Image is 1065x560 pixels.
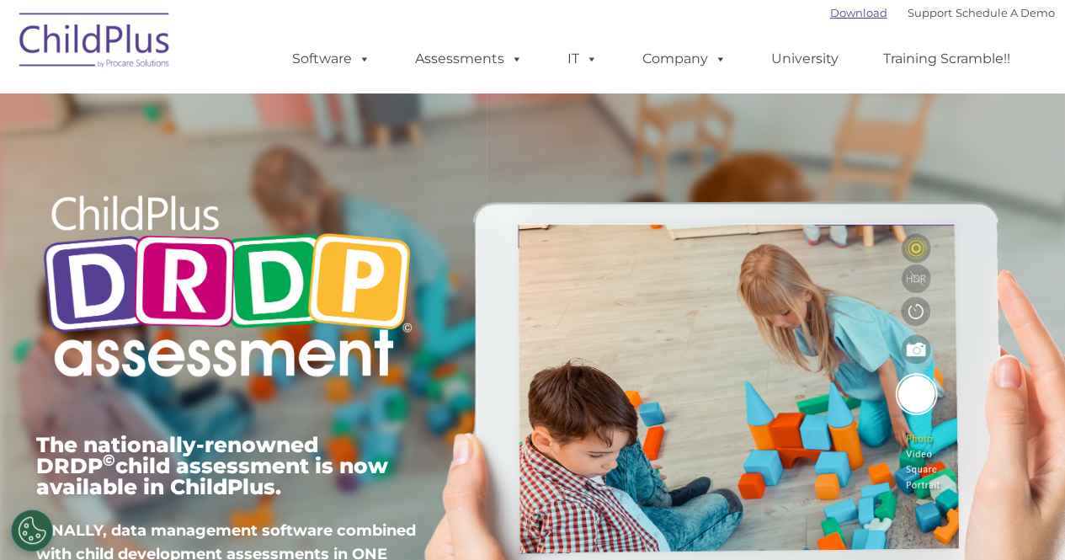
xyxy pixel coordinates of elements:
a: Schedule A Demo [956,6,1055,19]
span: The nationally-renowned DRDP child assessment is now available in ChildPlus. [36,432,388,499]
sup: © [103,451,115,470]
font: | [830,6,1055,19]
a: University [754,42,855,76]
img: Copyright - DRDP Logo Light [36,173,418,405]
img: ChildPlus by Procare Solutions [11,1,179,85]
a: Assessments [398,42,540,76]
a: Download [830,6,887,19]
button: Cookies Settings [11,509,53,552]
a: Support [908,6,952,19]
a: Company [626,42,743,76]
a: Software [275,42,387,76]
a: Training Scramble!! [866,42,1027,76]
a: IT [551,42,615,76]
